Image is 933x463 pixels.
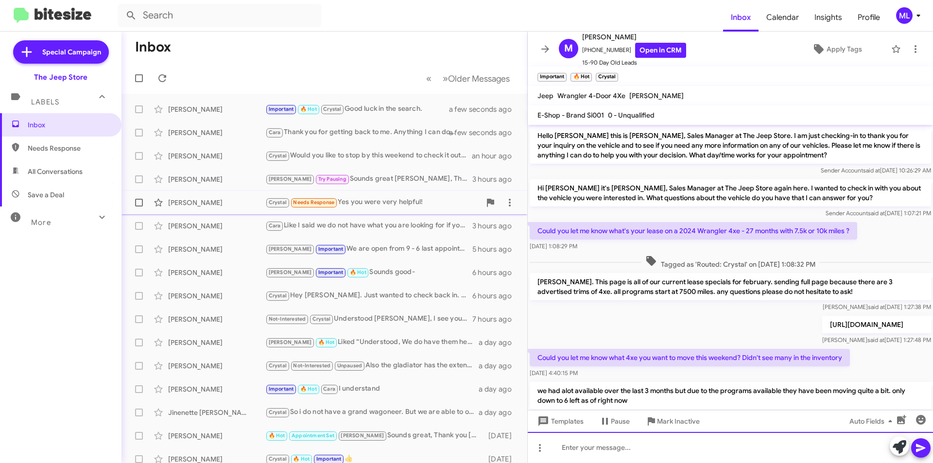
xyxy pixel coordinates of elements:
[265,197,481,208] div: Yes you were very helpful!
[300,386,317,392] span: 🔥 Hot
[479,361,519,371] div: a day ago
[34,72,87,82] div: The Jeep Store
[323,386,335,392] span: Cara
[629,91,684,100] span: [PERSON_NAME]
[269,432,285,439] span: 🔥 Hot
[849,412,896,430] span: Auto Fields
[635,43,686,58] a: Open in CRM
[168,104,265,114] div: [PERSON_NAME]
[530,369,578,377] span: [DATE] 4:40:15 PM
[265,290,472,301] div: Hey [PERSON_NAME]. Just wanted to check back in. Did we have some time this weekend to stop by an...
[530,127,931,164] p: Hello [PERSON_NAME] this is [PERSON_NAME], Sales Manager at The Jeep Store. I am just checking-in...
[723,3,759,32] a: Inbox
[323,106,341,112] span: Crystal
[807,3,850,32] a: Insights
[168,408,265,417] div: Jinenette [PERSON_NAME]
[269,153,287,159] span: Crystal
[472,268,519,277] div: 6 hours ago
[530,242,577,250] span: [DATE] 1:08:29 PM
[168,221,265,231] div: [PERSON_NAME]
[421,69,516,88] nav: Page navigation example
[528,412,591,430] button: Templates
[318,246,344,252] span: Important
[13,40,109,64] a: Special Campaign
[318,269,344,275] span: Important
[269,409,287,415] span: Crystal
[657,412,700,430] span: Mark Inactive
[868,209,885,217] span: said at
[461,128,519,137] div: a few seconds ago
[269,269,312,275] span: [PERSON_NAME]
[269,223,281,229] span: Cara
[265,150,472,161] div: Would you like to stop by this weekend to check it out [PERSON_NAME]?
[582,58,686,68] span: 15-90 Day Old Leads
[868,303,885,310] span: said at
[265,360,479,371] div: Also the gladiator has the extended warranty to 120k or so
[850,3,888,32] span: Profile
[863,167,880,174] span: said at
[638,412,708,430] button: Mark Inactive
[472,314,519,324] div: 7 hours ago
[570,73,591,82] small: 🔥 Hot
[269,316,306,322] span: Not-Interested
[318,339,335,345] span: 🔥 Hot
[426,72,432,85] span: «
[472,244,519,254] div: 5 hours ago
[269,456,287,462] span: Crystal
[461,104,519,114] div: a few seconds ago
[896,7,913,24] div: ML
[318,176,346,182] span: Try Pausing
[265,313,472,325] div: Understood [PERSON_NAME], I see you are working with [PERSON_NAME]. Thank you for your response.
[350,269,366,275] span: 🔥 Hot
[269,362,287,369] span: Crystal
[269,386,294,392] span: Important
[269,129,281,136] span: Cara
[582,31,686,43] span: [PERSON_NAME]
[337,362,363,369] span: Unpaused
[168,128,265,137] div: [PERSON_NAME]
[269,292,287,299] span: Crystal
[420,69,437,88] button: Previous
[448,73,510,84] span: Older Messages
[168,314,265,324] div: [PERSON_NAME]
[265,220,472,231] div: Like I said we do not have what you are looking for if you are only open to the 4xe wranglers. If...
[530,179,931,206] p: Hi [PERSON_NAME] it's [PERSON_NAME], Sales Manager at The Jeep Store again here. I wanted to chec...
[608,111,655,120] span: 0 - Unqualified
[787,40,886,58] button: Apply Tags
[168,431,265,441] div: [PERSON_NAME]
[479,384,519,394] div: a day ago
[611,412,630,430] span: Pause
[530,349,850,366] p: Could you let me know what 4xe you want to move this weekend? Didn't see many in the inventory
[867,336,884,343] span: said at
[822,336,931,343] span: [PERSON_NAME] [DATE] 1:27:48 PM
[265,267,472,278] div: Sounds good-
[269,246,312,252] span: [PERSON_NAME]
[168,198,265,207] div: [PERSON_NAME]
[479,338,519,347] div: a day ago
[472,291,519,301] div: 6 hours ago
[822,316,931,333] p: [URL][DOMAIN_NAME]
[135,39,171,55] h1: Inbox
[42,47,101,57] span: Special Campaign
[443,72,448,85] span: »
[312,316,330,322] span: Crystal
[293,456,310,462] span: 🔥 Hot
[591,412,638,430] button: Pause
[530,222,857,240] p: Could you let me know what's your lease on a 2024 Wrangler 4xe - 27 months with 7.5k or 10k miles ?
[28,167,83,176] span: All Conversations
[265,407,479,418] div: So i do not have a grand wagoneer. But we are able to order them for you if you wanted to come in...
[759,3,807,32] a: Calendar
[31,98,59,106] span: Labels
[437,69,516,88] button: Next
[484,431,519,441] div: [DATE]
[472,221,519,231] div: 3 hours ago
[265,337,479,348] div: Liked “Understood, We do have them here. we will shoot you a text [DATE] morning to confirm if th...
[28,190,64,200] span: Save a Deal
[530,273,931,300] p: [PERSON_NAME]. This page is all of our current lease specials for february. sending full page bec...
[269,176,312,182] span: [PERSON_NAME]
[641,255,819,269] span: Tagged as 'Routed: Crystal' on [DATE] 1:08:32 PM
[293,199,334,206] span: Needs Response
[823,303,931,310] span: [PERSON_NAME] [DATE] 1:27:38 PM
